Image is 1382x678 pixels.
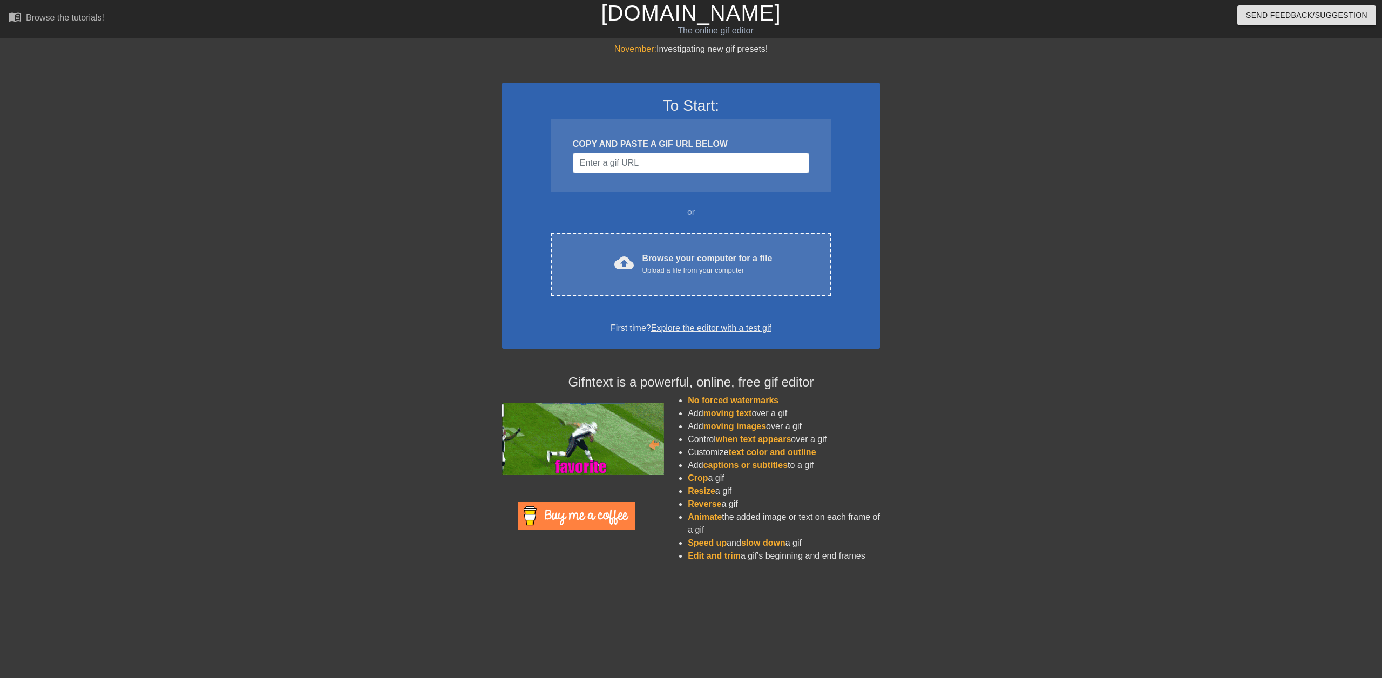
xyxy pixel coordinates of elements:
[642,265,773,276] div: Upload a file from your computer
[729,448,816,457] span: text color and outline
[688,420,880,433] li: Add over a gif
[466,24,965,37] div: The online gif editor
[601,1,781,25] a: [DOMAIN_NAME]
[642,252,773,276] div: Browse your computer for a file
[502,403,664,475] img: football_small.gif
[9,10,22,23] span: menu_book
[516,322,866,335] div: First time?
[688,486,715,496] span: Resize
[741,538,785,547] span: slow down
[26,13,104,22] div: Browse the tutorials!
[688,407,880,420] li: Add over a gif
[688,459,880,472] li: Add to a gif
[688,446,880,459] li: Customize
[688,472,880,485] li: a gif
[716,435,791,444] span: when text appears
[518,502,635,530] img: Buy Me A Coffee
[688,538,727,547] span: Speed up
[1246,9,1367,22] span: Send Feedback/Suggestion
[573,138,809,151] div: COPY AND PASTE A GIF URL BELOW
[688,511,880,537] li: the added image or text on each frame of a gif
[688,433,880,446] li: Control over a gif
[688,485,880,498] li: a gif
[573,153,809,173] input: Username
[688,551,741,560] span: Edit and trim
[651,323,771,333] a: Explore the editor with a test gif
[502,43,880,56] div: Investigating new gif presets!
[688,396,778,405] span: No forced watermarks
[688,498,880,511] li: a gif
[614,44,656,53] span: November:
[688,499,721,509] span: Reverse
[703,460,788,470] span: captions or subtitles
[502,375,880,390] h4: Gifntext is a powerful, online, free gif editor
[530,206,852,219] div: or
[688,473,708,483] span: Crop
[688,550,880,562] li: a gif's beginning and end frames
[703,422,766,431] span: moving images
[9,10,104,27] a: Browse the tutorials!
[688,537,880,550] li: and a gif
[703,409,752,418] span: moving text
[688,512,722,521] span: Animate
[516,97,866,115] h3: To Start:
[614,253,634,273] span: cloud_upload
[1237,5,1376,25] button: Send Feedback/Suggestion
